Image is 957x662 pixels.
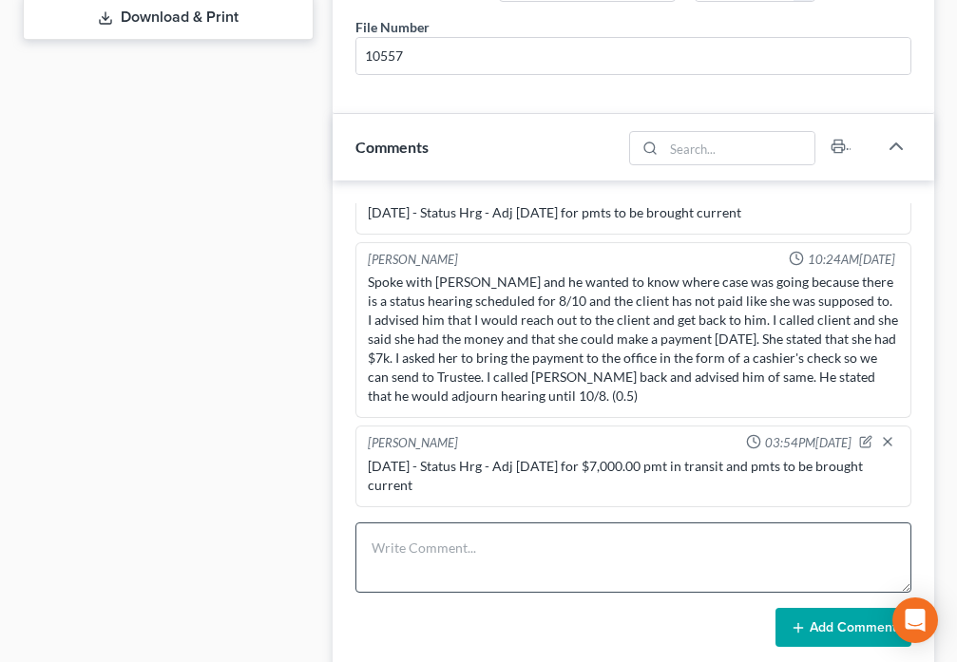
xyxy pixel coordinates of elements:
[356,38,910,74] input: --
[355,17,430,37] div: File Number
[368,434,458,453] div: [PERSON_NAME]
[355,138,429,156] span: Comments
[368,273,899,406] div: Spoke with [PERSON_NAME] and he wanted to know where case was going because there is a status hea...
[775,608,911,648] button: Add Comment
[368,251,458,269] div: [PERSON_NAME]
[808,251,895,269] span: 10:24AM[DATE]
[765,434,852,452] span: 03:54PM[DATE]
[892,597,938,643] div: Open Intercom Messenger
[663,132,814,164] input: Search...
[368,457,899,495] div: [DATE] - Status Hrg - Adj [DATE] for $7,000.00 pmt in transit and pmts to be brought current
[368,203,899,222] div: [DATE] - Status Hrg - Adj [DATE] for pmts to be brought current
